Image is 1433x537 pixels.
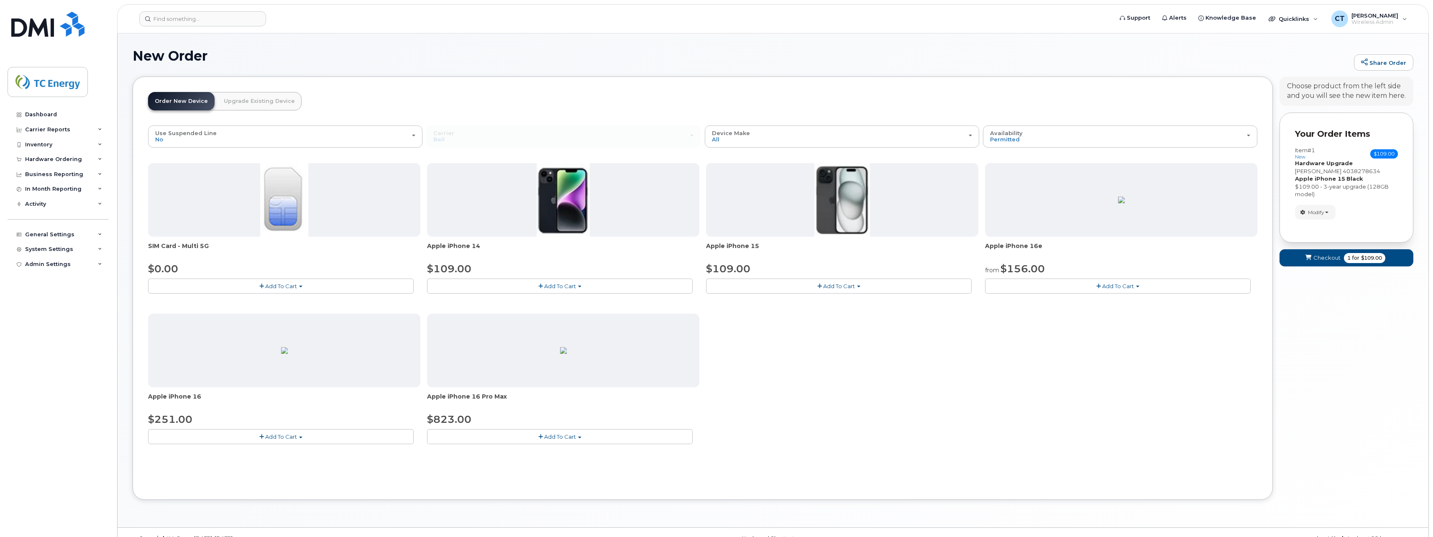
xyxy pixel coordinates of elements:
[1313,254,1341,262] span: Checkout
[265,283,297,289] span: Add To Cart
[427,263,471,275] span: $109.00
[148,263,178,275] span: $0.00
[985,266,999,274] small: from
[148,242,420,258] div: SIM Card - Multi 5G
[1308,147,1315,153] span: #1
[990,130,1023,136] span: Availability
[985,242,1257,258] div: Apple iPhone 16e
[1295,147,1315,159] h3: Item
[427,413,471,425] span: $823.00
[427,392,699,409] div: Apple iPhone 16 Pro Max
[706,279,972,293] button: Add To Cart
[155,130,217,136] span: Use Suspended Line
[1287,82,1406,101] div: Choose product from the left side and you will see the new item here.
[537,163,590,237] img: iphone14.jpg
[1295,168,1341,174] span: [PERSON_NAME]
[706,242,978,258] div: Apple iPhone 15
[217,92,302,110] a: Upgrade Existing Device
[148,392,420,409] div: Apple iPhone 16
[990,136,1020,143] span: Permitted
[983,125,1257,147] button: Availability Permitted
[260,163,308,237] img: 00D627D4-43E9-49B7-A367-2C99342E128C.jpg
[712,136,719,143] span: All
[1295,175,1345,182] strong: Apple iPhone 15
[1370,149,1398,159] span: $109.00
[1102,283,1134,289] span: Add To Cart
[706,263,750,275] span: $109.00
[560,347,567,354] img: 73A59963-EFD8-4598-881B-B96537DCB850.png
[823,283,855,289] span: Add To Cart
[1351,254,1361,262] span: for
[148,429,414,444] button: Add To Cart
[1397,501,1427,531] iframe: Messenger Launcher
[1343,168,1380,174] span: 4038278634
[1354,54,1413,71] a: Share Order
[1295,183,1398,198] div: $109.00 - 3-year upgrade (128GB model)
[1279,249,1413,266] button: Checkout 1 for $109.00
[1001,263,1045,275] span: $156.00
[1346,175,1363,182] strong: Black
[265,433,297,440] span: Add To Cart
[1295,160,1353,166] strong: Hardware Upgrade
[281,347,288,354] img: 1AD8B381-DE28-42E7-8D9B-FF8D21CC6502.png
[985,279,1251,293] button: Add To Cart
[814,163,870,237] img: iphone15.jpg
[1308,209,1324,216] span: Modify
[155,136,163,143] span: No
[1295,128,1398,140] p: Your Order Items
[712,130,750,136] span: Device Make
[544,433,576,440] span: Add To Cart
[427,429,693,444] button: Add To Cart
[705,125,979,147] button: Device Make All
[148,92,215,110] a: Order New Device
[148,413,192,425] span: $251.00
[427,279,693,293] button: Add To Cart
[1295,154,1305,160] small: new
[148,279,414,293] button: Add To Cart
[1295,205,1336,220] button: Modify
[1361,254,1382,262] span: $109.00
[133,49,1350,63] h1: New Order
[544,283,576,289] span: Add To Cart
[148,125,422,147] button: Use Suspended Line No
[427,242,699,258] div: Apple iPhone 14
[1347,254,1351,262] span: 1
[1118,197,1125,203] img: BB80DA02-9C0E-4782-AB1B-B1D93CAC2204.png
